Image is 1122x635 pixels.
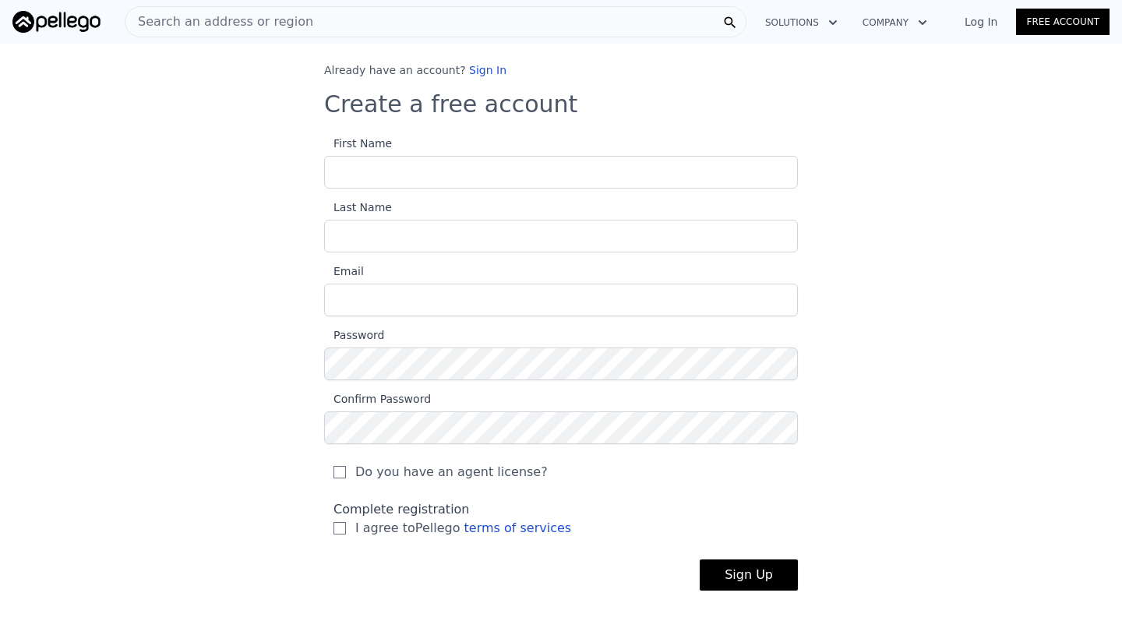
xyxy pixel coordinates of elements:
span: Email [324,265,364,277]
span: Confirm Password [324,393,431,405]
span: Do you have an agent license? [355,463,548,482]
button: Solutions [753,9,850,37]
img: Pellego [12,11,101,33]
button: Company [850,9,940,37]
span: First Name [324,137,392,150]
input: First Name [324,156,798,189]
div: Already have an account? [324,62,798,78]
span: Search an address or region [125,12,313,31]
input: Last Name [324,220,798,252]
span: Password [324,329,384,341]
input: Password [324,347,798,380]
span: I agree to Pellego [355,519,571,538]
a: Free Account [1016,9,1110,35]
a: terms of services [464,520,572,535]
button: Sign Up [700,559,798,591]
span: Complete registration [333,502,470,517]
span: Last Name [324,201,392,213]
input: Email [324,284,798,316]
input: I agree toPellego terms of services [333,522,346,534]
a: Log In [946,14,1016,30]
input: Do you have an agent license? [333,466,346,478]
input: Confirm Password [324,411,798,444]
h3: Create a free account [324,90,798,118]
a: Sign In [469,64,506,76]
